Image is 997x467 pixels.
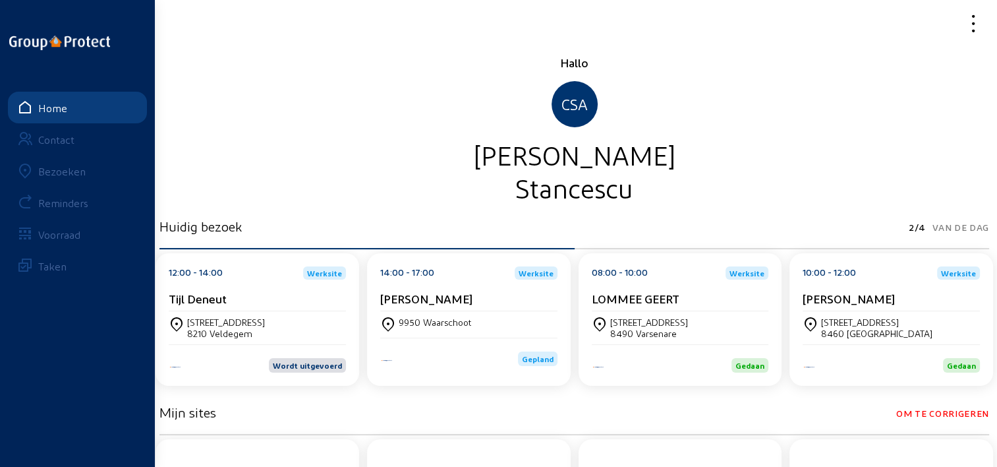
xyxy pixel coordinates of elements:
div: Bezoeken [38,165,86,177]
a: Taken [8,250,147,282]
cam-card-title: [PERSON_NAME] [380,292,472,305]
img: Energy Protect HVAC [803,365,816,369]
cam-card-title: [PERSON_NAME] [803,292,895,305]
div: Contact [38,133,74,146]
span: Gedaan [947,361,976,370]
img: logo-oneline.png [9,36,110,50]
div: Stancescu [159,171,989,204]
div: Home [38,102,67,114]
div: CSA [552,81,598,127]
div: [PERSON_NAME] [159,138,989,171]
cam-card-title: Tijl Deneut [169,292,227,305]
span: 2/4 [909,218,926,237]
div: 8490 Varsenare [610,328,688,339]
span: Werksite [519,269,554,277]
div: 9950 Waarschoot [399,317,471,328]
span: Werksite [729,269,764,277]
div: 14:00 - 17:00 [380,266,434,280]
span: Gepland [522,354,554,363]
div: 8460 [GEOGRAPHIC_DATA] [821,328,932,339]
span: Wordt uitgevoerd [273,361,342,370]
span: Om te corrigeren [896,404,989,423]
span: Van de dag [932,218,989,237]
img: Energy Protect HVAC [380,359,393,362]
span: Werksite [941,269,976,277]
div: [STREET_ADDRESS] [610,317,688,328]
a: Bezoeken [8,155,147,187]
div: 08:00 - 10:00 [592,266,648,280]
a: Reminders [8,187,147,218]
div: 8210 Veldegem [187,328,265,339]
span: Werksite [307,269,342,277]
h3: Mijn sites [159,404,216,420]
div: [STREET_ADDRESS] [187,317,265,328]
div: Reminders [38,197,88,209]
div: [STREET_ADDRESS] [821,317,932,328]
div: Taken [38,260,67,272]
img: Energy Protect HVAC [592,365,605,369]
a: Contact [8,123,147,155]
span: Gedaan [735,361,764,370]
div: 10:00 - 12:00 [803,266,856,280]
div: Hallo [159,55,989,71]
div: Voorraad [38,228,80,241]
h3: Huidig bezoek [159,218,242,234]
cam-card-title: LOMMEE GEERT [592,292,679,305]
a: Voorraad [8,218,147,250]
a: Home [8,92,147,123]
img: Energy Protect HVAC [169,365,182,369]
div: 12:00 - 14:00 [169,266,223,280]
